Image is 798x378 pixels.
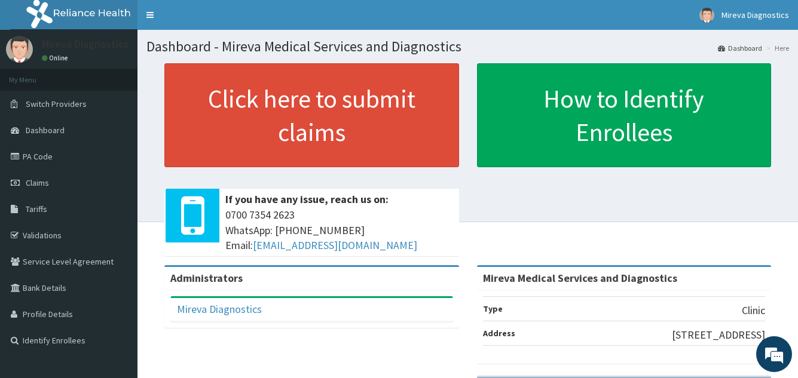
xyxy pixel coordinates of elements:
[6,36,33,63] img: User Image
[483,303,503,314] b: Type
[26,125,65,136] span: Dashboard
[26,204,47,214] span: Tariffs
[483,328,515,339] b: Address
[253,238,417,252] a: [EMAIL_ADDRESS][DOMAIN_NAME]
[177,302,262,316] a: Mireva Diagnostics
[483,271,677,285] strong: Mireva Medical Services and Diagnostics
[699,8,714,23] img: User Image
[42,54,71,62] a: Online
[763,43,789,53] li: Here
[146,39,789,54] h1: Dashboard - Mireva Medical Services and Diagnostics
[672,327,765,343] p: [STREET_ADDRESS]
[721,10,789,20] span: Mireva Diagnostics
[164,63,459,167] a: Click here to submit claims
[742,303,765,318] p: Clinic
[170,271,243,285] b: Administrators
[477,63,772,167] a: How to Identify Enrollees
[718,43,762,53] a: Dashboard
[42,39,129,50] p: Mireva Diagnostics
[225,192,389,206] b: If you have any issue, reach us on:
[26,177,49,188] span: Claims
[225,207,453,253] span: 0700 7354 2623 WhatsApp: [PHONE_NUMBER] Email:
[26,99,87,109] span: Switch Providers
